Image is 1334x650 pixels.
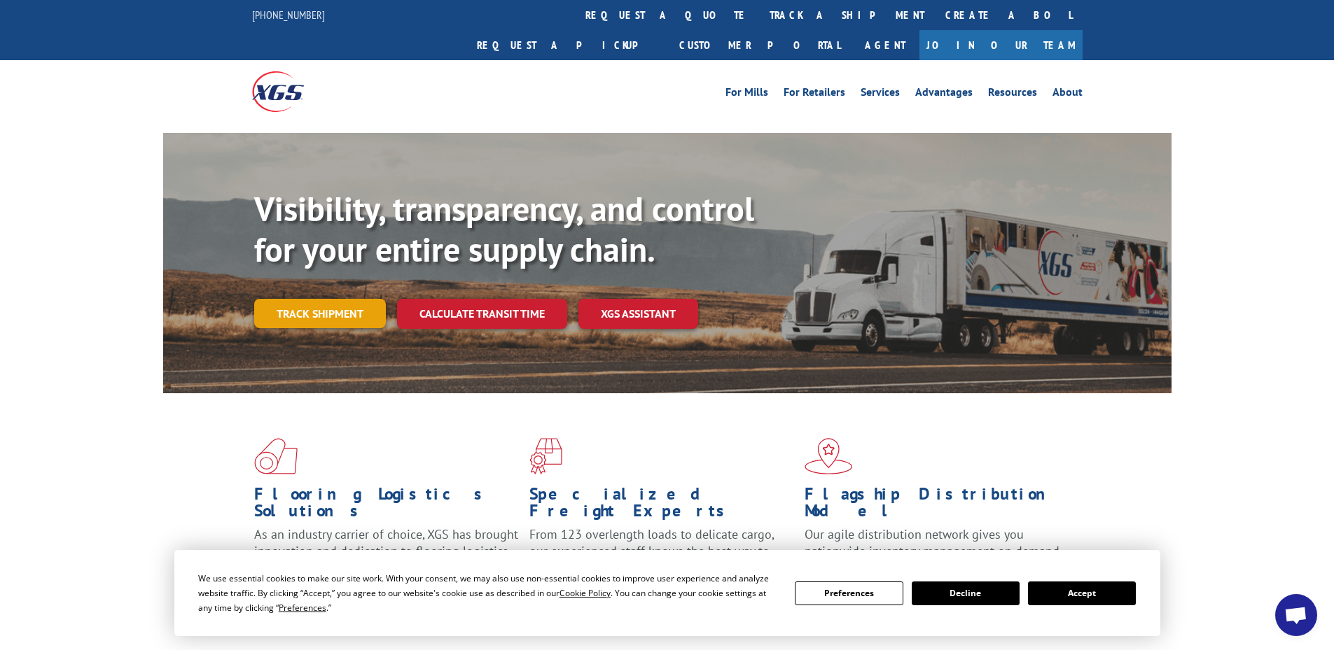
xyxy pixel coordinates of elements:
h1: Flagship Distribution Model [805,486,1069,526]
a: XGS ASSISTANT [578,299,698,329]
a: Agent [851,30,919,60]
button: Preferences [795,581,903,605]
a: About [1052,87,1083,102]
button: Decline [912,581,1020,605]
span: Cookie Policy [560,587,611,599]
a: [PHONE_NUMBER] [252,8,325,22]
button: Accept [1028,581,1136,605]
a: Calculate transit time [397,299,567,329]
a: For Retailers [784,87,845,102]
div: Cookie Consent Prompt [174,550,1160,636]
a: Customer Portal [669,30,851,60]
a: Services [861,87,900,102]
h1: Flooring Logistics Solutions [254,486,519,526]
h1: Specialized Freight Experts [529,486,794,526]
a: For Mills [725,87,768,102]
a: Join Our Team [919,30,1083,60]
span: Preferences [279,602,326,614]
a: Request a pickup [466,30,669,60]
img: xgs-icon-focused-on-flooring-red [529,438,562,474]
img: xgs-icon-flagship-distribution-model-red [805,438,853,474]
img: xgs-icon-total-supply-chain-intelligence-red [254,438,298,474]
span: Our agile distribution network gives you nationwide inventory management on demand. [805,526,1062,559]
a: Advantages [915,87,973,102]
a: Resources [988,87,1037,102]
a: Track shipment [254,299,386,328]
b: Visibility, transparency, and control for your entire supply chain. [254,187,754,271]
div: We use essential cookies to make our site work. With your consent, we may also use non-essential ... [198,571,778,615]
span: As an industry carrier of choice, XGS has brought innovation and dedication to flooring logistics... [254,526,518,576]
p: From 123 overlength loads to delicate cargo, our experienced staff knows the best way to move you... [529,526,794,588]
a: Open chat [1275,594,1317,636]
